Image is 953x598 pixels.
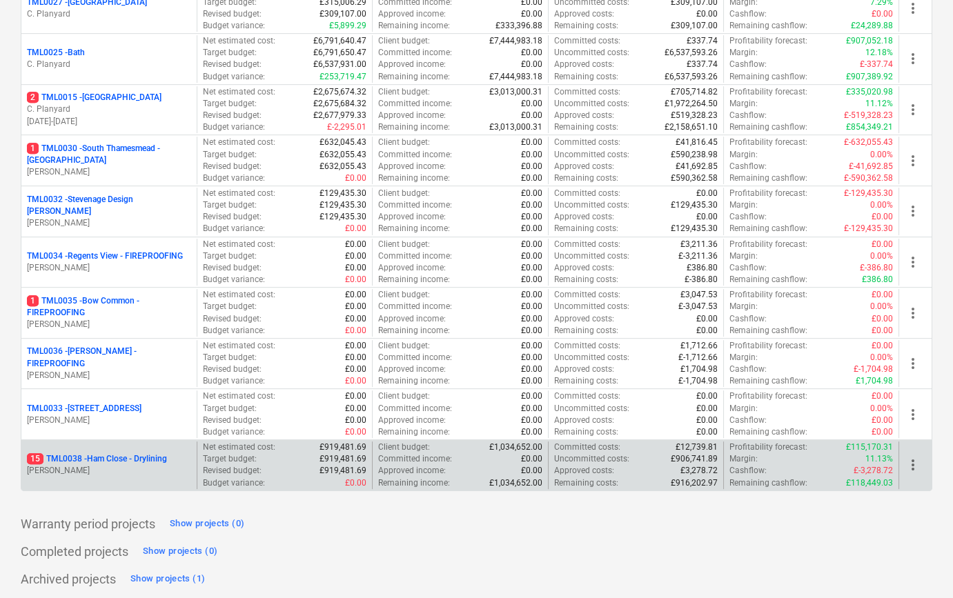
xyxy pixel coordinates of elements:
p: [PERSON_NAME] [27,262,191,274]
p: £0.00 [521,199,542,211]
p: Revised budget : [203,8,262,20]
p: [DATE] - [DATE] [27,116,191,128]
p: £1,704.98 [680,363,718,375]
p: £7,444,983.18 [489,71,542,83]
p: 12.18% [865,47,893,59]
div: TML0034 -Regents View - FIREPROOFING[PERSON_NAME] [27,250,191,274]
p: TML0038 - Ham Close - Drylining [27,453,167,465]
p: Remaining cashflow : [729,223,807,235]
p: £0.00 [521,172,542,184]
p: Approved costs : [554,110,614,121]
p: Revised budget : [203,313,262,325]
p: Target budget : [203,149,257,161]
p: Remaining income : [378,274,450,286]
p: Uncommitted costs : [554,352,629,363]
p: £-1,712.66 [678,352,718,363]
div: TML0032 -Stevenage Design [PERSON_NAME][PERSON_NAME] [27,194,191,229]
p: Remaining costs : [554,274,618,286]
p: C. Planyard [27,8,191,20]
p: Margin : [729,301,758,312]
p: Cashflow : [729,363,767,375]
p: £333,396.88 [495,20,542,32]
p: £0.00 [872,340,893,352]
p: £0.00 [872,325,893,337]
p: Remaining income : [378,121,450,133]
p: £3,047.53 [680,289,718,301]
p: Committed income : [378,352,452,363]
p: £907,389.92 [846,71,893,83]
p: £0.00 [521,363,542,375]
p: £632,055.43 [320,149,366,161]
p: £0.00 [696,313,718,325]
p: £0.00 [872,8,893,20]
p: Committed costs : [554,35,620,47]
p: Approved costs : [554,211,614,223]
p: £5,899.29 [329,20,366,32]
p: Remaining cashflow : [729,274,807,286]
p: £386.80 [862,274,893,286]
span: more_vert [905,305,921,321]
p: Cashflow : [729,262,767,274]
p: Remaining cashflow : [729,172,807,184]
p: Budget variance : [203,325,265,337]
p: £0.00 [872,239,893,250]
p: £0.00 [696,211,718,223]
p: Cashflow : [729,8,767,20]
p: £1,704.98 [856,375,893,387]
p: Budget variance : [203,375,265,387]
p: Client budget : [378,289,430,301]
p: Committed costs : [554,239,620,250]
span: more_vert [905,203,921,219]
p: Approved income : [378,161,446,172]
p: 0.00% [870,352,893,363]
p: £-519,328.23 [844,110,893,121]
p: £0.00 [521,110,542,121]
p: Target budget : [203,301,257,312]
p: Margin : [729,149,758,161]
div: Show projects (1) [130,571,205,587]
p: £0.00 [521,239,542,250]
p: £0.00 [521,161,542,172]
p: Target budget : [203,352,257,363]
p: Budget variance : [203,20,265,32]
p: Budget variance : [203,274,265,286]
p: £-386.80 [685,274,718,286]
p: TML0015 - [GEOGRAPHIC_DATA] [27,92,161,103]
p: Budget variance : [203,121,265,133]
p: £590,362.58 [671,172,718,184]
p: Target budget : [203,98,257,110]
p: £2,158,651.10 [665,121,718,133]
p: £129,435.30 [320,199,366,211]
p: £0.00 [345,352,366,363]
p: £6,791,640.47 [313,35,366,47]
p: Remaining costs : [554,325,618,337]
p: £-1,704.98 [678,375,718,387]
p: £-632,055.43 [844,137,893,148]
p: Remaining costs : [554,375,618,387]
p: Remaining income : [378,71,450,83]
p: Remaining cashflow : [729,375,807,387]
p: Profitability forecast : [729,86,807,98]
p: Approved costs : [554,59,614,70]
p: £0.00 [345,289,366,301]
button: Show projects (0) [139,541,221,563]
p: £0.00 [345,340,366,352]
p: £2,675,684.32 [313,98,366,110]
p: £7,444,983.18 [489,35,542,47]
span: more_vert [905,152,921,169]
p: Budget variance : [203,71,265,83]
p: Profitability forecast : [729,188,807,199]
p: [PERSON_NAME] [27,465,191,477]
p: £0.00 [521,47,542,59]
p: Approved costs : [554,313,614,325]
p: £2,675,674.32 [313,86,366,98]
p: Client budget : [378,188,430,199]
p: £6,537,931.00 [313,59,366,70]
p: £309,107.00 [320,8,366,20]
p: £0.00 [521,313,542,325]
p: £-3,211.36 [678,250,718,262]
p: Cashflow : [729,110,767,121]
p: [PERSON_NAME] [27,217,191,229]
p: £-3,047.53 [678,301,718,312]
p: Net estimated cost : [203,390,275,402]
